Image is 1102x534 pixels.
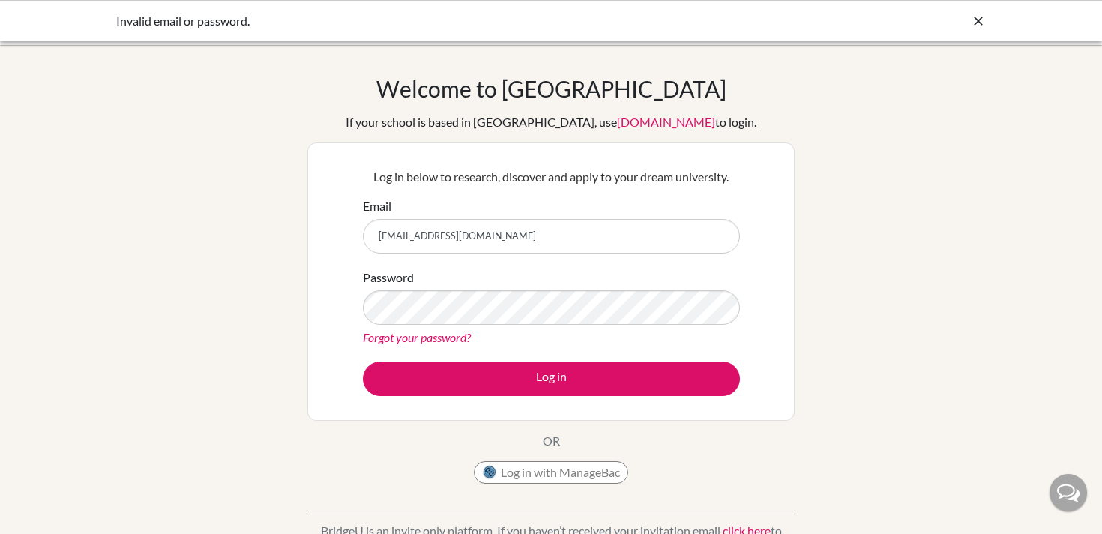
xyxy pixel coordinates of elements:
[363,330,471,344] a: Forgot your password?
[474,461,628,484] button: Log in with ManageBac
[363,168,740,186] p: Log in below to research, discover and apply to your dream university.
[363,197,391,215] label: Email
[617,115,715,129] a: [DOMAIN_NAME]
[34,10,65,24] span: Help
[376,75,726,102] h1: Welcome to [GEOGRAPHIC_DATA]
[543,432,560,450] p: OR
[363,268,414,286] label: Password
[346,113,756,131] div: If your school is based in [GEOGRAPHIC_DATA], use to login.
[363,361,740,396] button: Log in
[116,12,761,30] div: Invalid email or password.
